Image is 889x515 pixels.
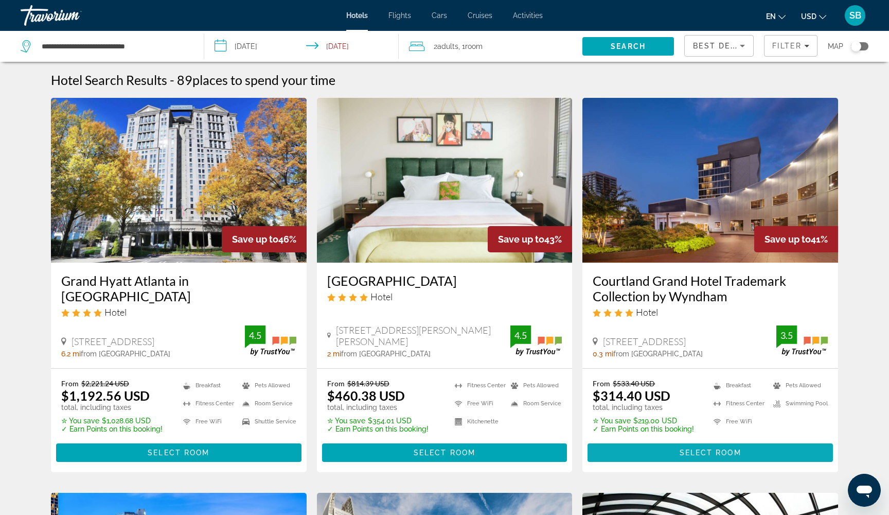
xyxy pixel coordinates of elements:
div: 4.5 [245,329,265,341]
li: Free WiFi [178,415,237,428]
button: Change language [766,9,786,24]
img: TrustYou guest rating badge [776,325,828,356]
span: Map [828,39,843,54]
span: Room [465,42,483,50]
span: 2 mi [327,350,341,358]
li: Fitness Center [178,397,237,410]
a: Flights [388,11,411,20]
li: Breakfast [708,379,768,392]
img: TrustYou guest rating badge [510,325,562,356]
li: Free WiFi [708,415,768,428]
p: ✓ Earn Points on this booking! [327,425,429,433]
li: Pets Allowed [237,379,296,392]
span: [STREET_ADDRESS] [72,336,154,347]
span: Save up to [232,234,278,245]
li: Room Service [506,397,562,410]
div: 4.5 [510,329,531,341]
span: SB [849,10,861,21]
div: 41% [754,226,838,252]
button: Select Room [322,443,567,462]
span: from [GEOGRAPHIC_DATA] [81,350,170,358]
span: - [170,72,174,88]
del: $814.39 USD [347,379,389,388]
span: Save up to [498,234,544,245]
button: User Menu [842,5,868,26]
input: Search hotel destination [41,39,188,54]
span: [STREET_ADDRESS][PERSON_NAME][PERSON_NAME] [336,324,510,347]
li: Shuttle Service [237,415,296,428]
p: total, including taxes [593,403,694,411]
span: ✮ You save [61,417,99,425]
del: $533.40 USD [613,379,655,388]
a: Select Room [56,446,301,457]
span: 0.3 mi [593,350,613,358]
span: Hotel [370,291,393,302]
li: Pets Allowed [506,379,562,392]
li: Free WiFi [450,397,506,410]
p: $1,028.68 USD [61,417,163,425]
ins: $460.38 USD [327,388,405,403]
span: Select Room [414,449,475,457]
li: Fitness Center [450,379,506,392]
mat-select: Sort by [693,40,745,52]
a: Hotels [346,11,368,20]
span: 2 [434,39,458,54]
li: Swimming Pool [768,397,828,410]
img: Hotel Clermont [317,98,573,263]
p: ✓ Earn Points on this booking! [61,425,163,433]
span: Hotel [636,306,658,318]
button: Select check in and out date [204,31,398,62]
span: From [61,379,79,388]
a: Cars [432,11,447,20]
p: total, including taxes [61,403,163,411]
span: USD [801,12,816,21]
a: [GEOGRAPHIC_DATA] [327,273,562,288]
div: 3.5 [776,329,797,341]
ins: $314.40 USD [593,388,670,403]
span: Save up to [764,234,811,245]
button: Select Room [588,443,833,462]
div: 43% [488,226,572,252]
span: [STREET_ADDRESS] [603,336,686,347]
p: ✓ Earn Points on this booking! [593,425,694,433]
a: Grand Hyatt Atlanta in [GEOGRAPHIC_DATA] [61,273,296,304]
a: Cruises [468,11,492,20]
div: 46% [222,226,307,252]
li: Kitchenette [450,415,506,428]
span: Hotel [104,306,127,318]
a: Activities [513,11,543,20]
img: Courtland Grand Hotel Trademark Collection by Wyndham [582,98,838,263]
span: Search [611,42,646,50]
a: Courtland Grand Hotel Trademark Collection by Wyndham [593,273,828,304]
button: Select Room [56,443,301,462]
span: from [GEOGRAPHIC_DATA] [613,350,703,358]
img: TrustYou guest rating badge [245,325,296,356]
del: $2,221.24 USD [81,379,129,388]
span: ✮ You save [593,417,631,425]
div: 4 star Hotel [593,306,828,318]
button: Filters [764,35,817,57]
ins: $1,192.56 USD [61,388,150,403]
li: Breakfast [178,379,237,392]
span: , 1 [458,39,483,54]
button: Toggle map [843,42,868,51]
h2: 89 [177,72,335,88]
li: Room Service [237,397,296,410]
span: Select Room [148,449,209,457]
img: Grand Hyatt Atlanta in Buckhead [51,98,307,263]
span: 6.2 mi [61,350,81,358]
a: Select Room [588,446,833,457]
span: Filter [772,42,802,50]
button: Search [582,37,674,56]
a: Select Room [322,446,567,457]
a: Travorium [21,2,123,29]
